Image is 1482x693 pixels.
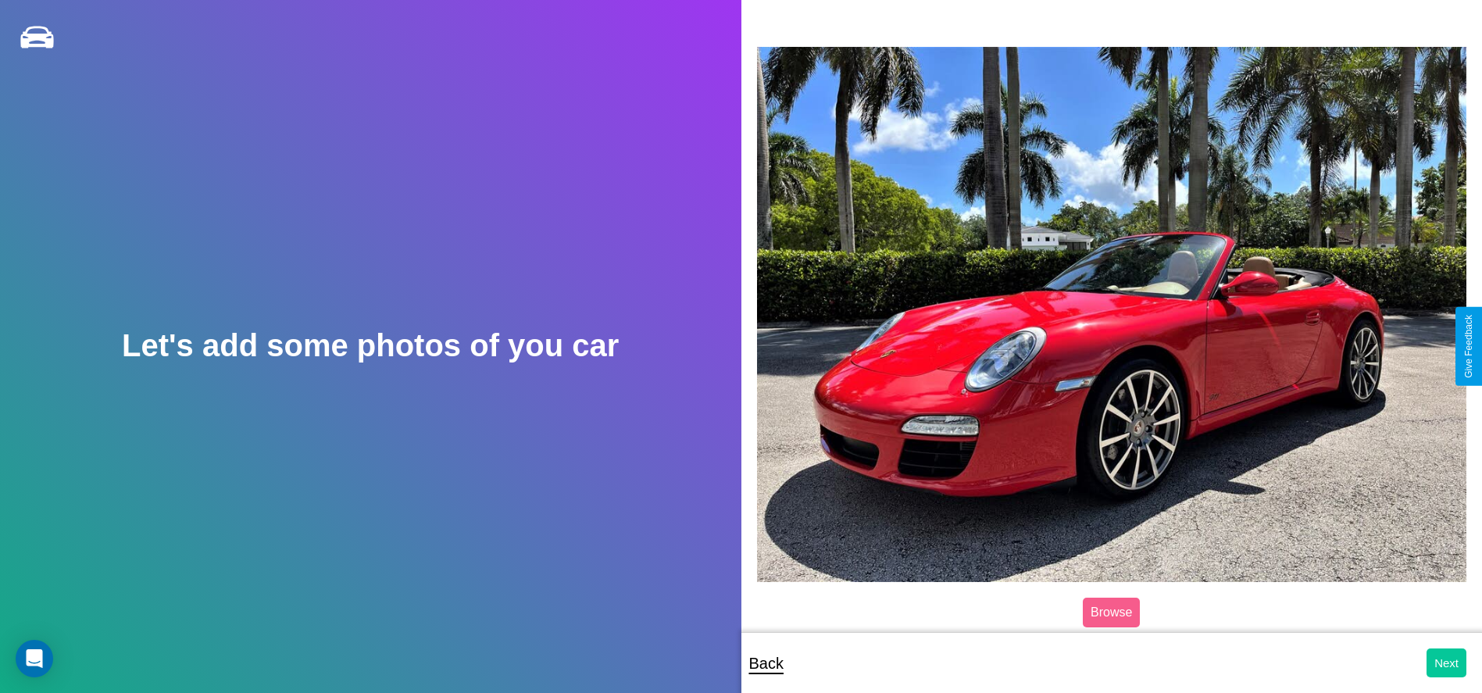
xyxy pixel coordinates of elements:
[1083,598,1140,627] label: Browse
[757,47,1467,582] img: posted
[1463,315,1474,378] div: Give Feedback
[122,328,619,363] h2: Let's add some photos of you car
[16,640,53,677] div: Open Intercom Messenger
[1427,648,1466,677] button: Next
[749,649,784,677] p: Back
